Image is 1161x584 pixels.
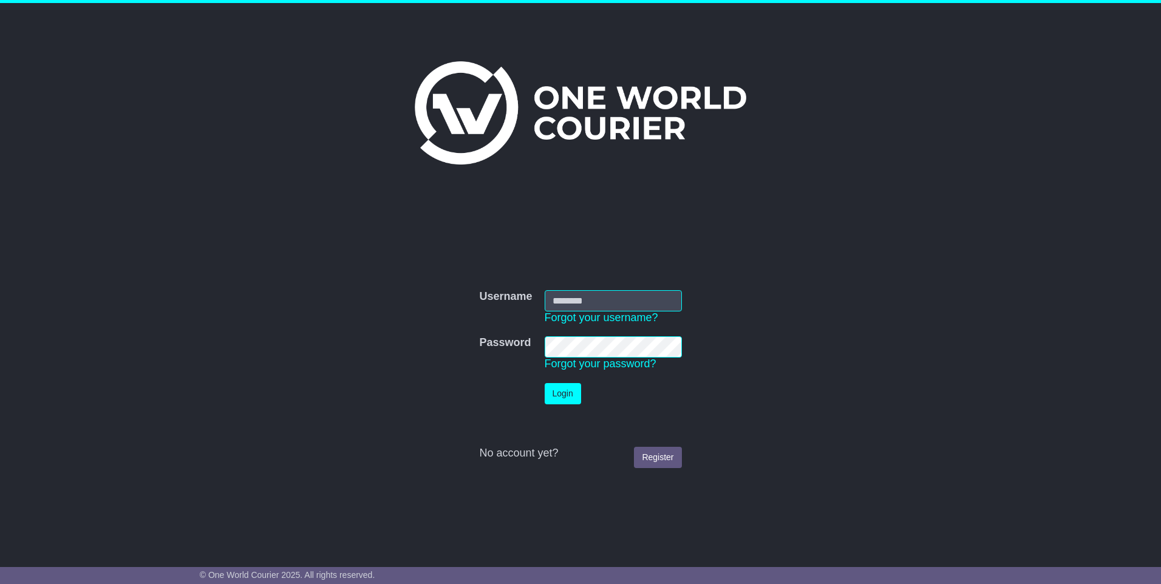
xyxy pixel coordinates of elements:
label: Password [479,336,531,350]
span: © One World Courier 2025. All rights reserved. [200,570,375,580]
a: Forgot your username? [545,311,658,324]
a: Forgot your password? [545,358,656,370]
a: Register [634,447,681,468]
button: Login [545,383,581,404]
div: No account yet? [479,447,681,460]
label: Username [479,290,532,304]
img: One World [415,61,746,165]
